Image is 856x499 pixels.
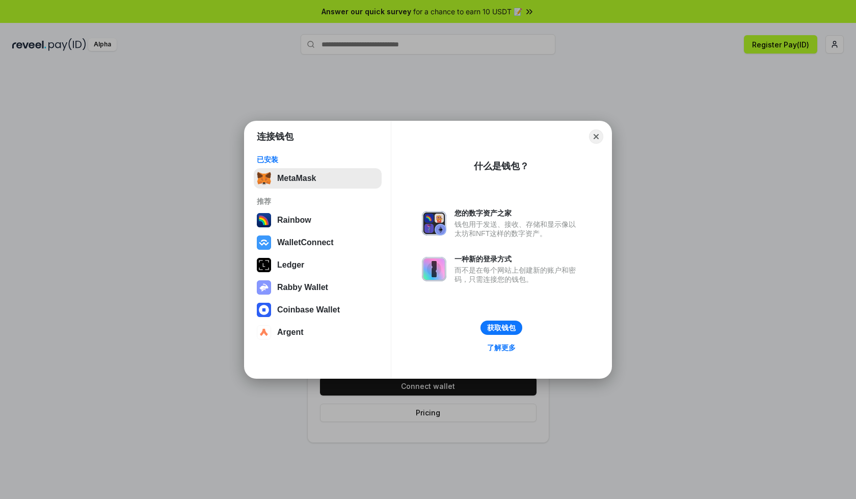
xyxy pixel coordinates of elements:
[454,208,581,218] div: 您的数字资产之家
[277,283,328,292] div: Rabby Wallet
[254,255,382,275] button: Ledger
[257,258,271,272] img: svg+xml,%3Csvg%20xmlns%3D%22http%3A%2F%2Fwww.w3.org%2F2000%2Fsvg%22%20width%3D%2228%22%20height%3...
[454,266,581,284] div: 而不是在每个网站上创建新的账户和密码，只需连接您的钱包。
[257,280,271,295] img: svg+xml,%3Csvg%20xmlns%3D%22http%3A%2F%2Fwww.w3.org%2F2000%2Fsvg%22%20fill%3D%22none%22%20viewBox...
[422,257,446,281] img: svg+xml,%3Csvg%20xmlns%3D%22http%3A%2F%2Fwww.w3.org%2F2000%2Fsvg%22%20fill%3D%22none%22%20viewBox...
[277,305,340,314] div: Coinbase Wallet
[257,213,271,227] img: svg+xml,%3Csvg%20width%3D%22120%22%20height%3D%22120%22%20viewBox%3D%220%200%20120%20120%22%20fil...
[254,168,382,189] button: MetaMask
[254,322,382,343] button: Argent
[277,174,316,183] div: MetaMask
[277,328,304,337] div: Argent
[257,303,271,317] img: svg+xml,%3Csvg%20width%3D%2228%22%20height%3D%2228%22%20viewBox%3D%220%200%2028%2028%22%20fill%3D...
[257,197,379,206] div: 推荐
[487,323,516,332] div: 获取钱包
[257,130,293,143] h1: 连接钱包
[454,220,581,238] div: 钱包用于发送、接收、存储和显示像以太坊和NFT这样的数字资产。
[422,211,446,235] img: svg+xml,%3Csvg%20xmlns%3D%22http%3A%2F%2Fwww.w3.org%2F2000%2Fsvg%22%20fill%3D%22none%22%20viewBox...
[254,210,382,230] button: Rainbow
[257,155,379,164] div: 已安装
[480,321,522,335] button: 获取钱包
[454,254,581,264] div: 一种新的登录方式
[277,260,304,270] div: Ledger
[257,325,271,339] img: svg+xml,%3Csvg%20width%3D%2228%22%20height%3D%2228%22%20viewBox%3D%220%200%2028%2028%22%20fill%3D...
[277,216,311,225] div: Rainbow
[481,341,522,354] a: 了解更多
[487,343,516,352] div: 了解更多
[254,300,382,320] button: Coinbase Wallet
[257,171,271,186] img: svg+xml,%3Csvg%20fill%3D%22none%22%20height%3D%2233%22%20viewBox%3D%220%200%2035%2033%22%20width%...
[277,238,334,247] div: WalletConnect
[474,160,529,172] div: 什么是钱包？
[589,129,603,144] button: Close
[257,235,271,250] img: svg+xml,%3Csvg%20width%3D%2228%22%20height%3D%2228%22%20viewBox%3D%220%200%2028%2028%22%20fill%3D...
[254,232,382,253] button: WalletConnect
[254,277,382,298] button: Rabby Wallet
